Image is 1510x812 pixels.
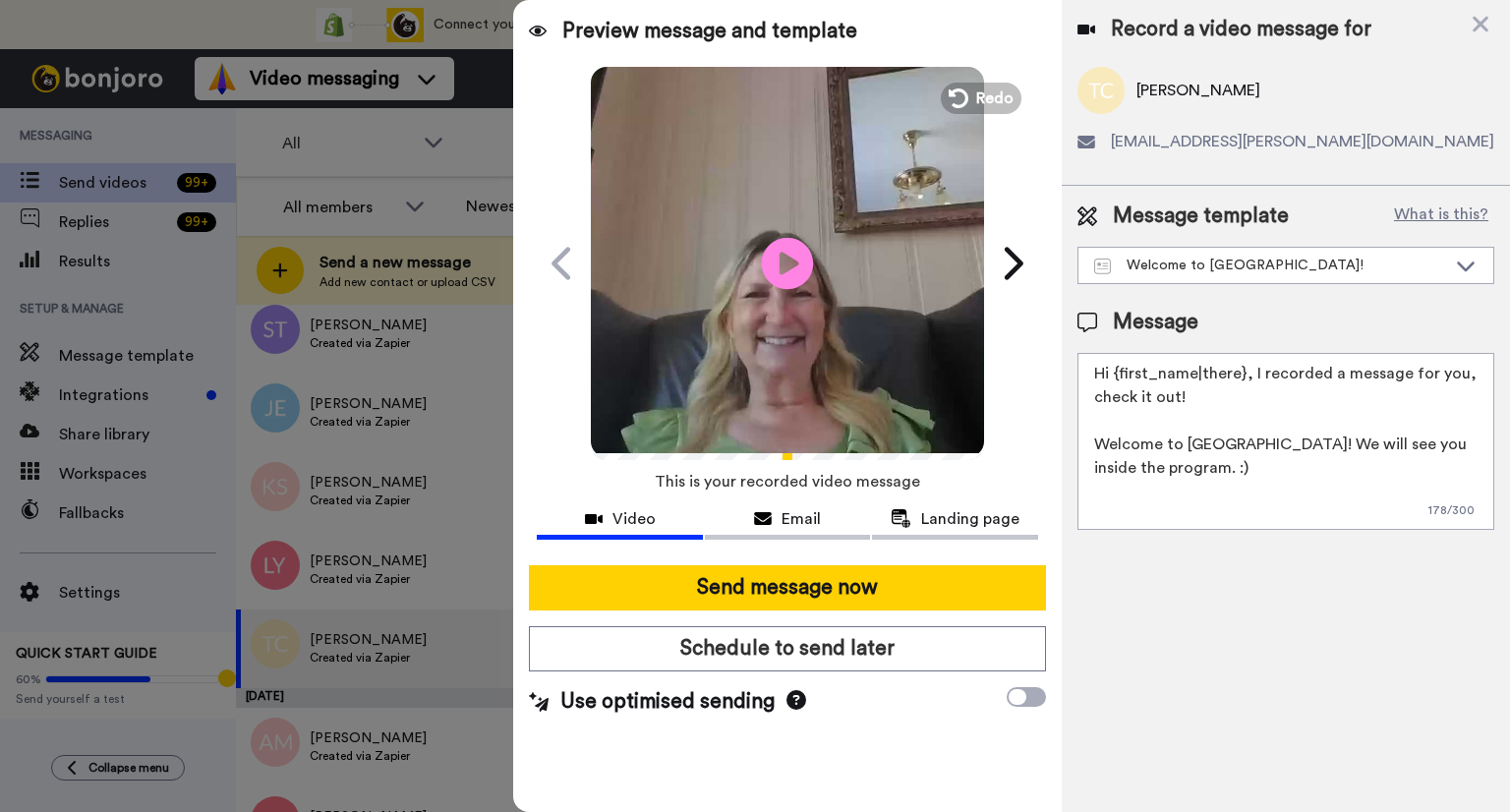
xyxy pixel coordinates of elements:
[782,507,821,531] span: Email
[1113,202,1289,231] span: Message template
[612,507,656,531] span: Video
[655,460,920,503] span: This is your recorded video message
[921,507,1019,531] span: Landing page
[560,687,775,717] span: Use optimised sending
[1077,353,1494,530] textarea: Hi {first_name|there}, I recorded a message for you, check it out! Welcome to [GEOGRAPHIC_DATA]! ...
[529,626,1046,671] button: Schedule to send later
[1113,308,1198,337] span: Message
[1094,259,1111,274] img: Message-temps.svg
[1388,202,1494,231] button: What is this?
[529,565,1046,610] button: Send message now
[1094,256,1446,275] div: Welcome to [GEOGRAPHIC_DATA]!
